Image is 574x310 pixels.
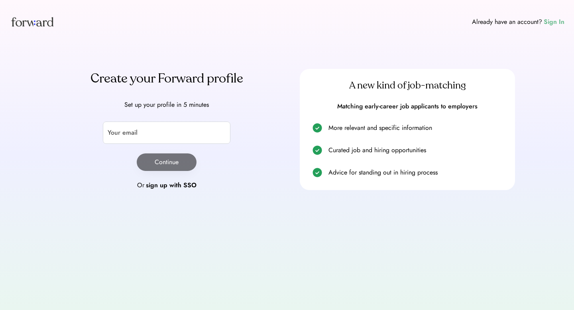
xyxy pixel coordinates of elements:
div: Create your Forward profile [59,69,274,88]
div: A new kind of job-matching [309,79,505,92]
img: check.svg [313,168,322,177]
div: sign up with SSO [146,181,197,190]
img: check.svg [313,123,322,133]
img: Forward logo [10,10,55,34]
div: Matching early-career job applicants to employers [309,102,505,111]
div: More relevant and specific information [328,123,505,133]
div: Already have an account? [472,17,542,27]
button: Continue [137,153,197,171]
div: Advice for standing out in hiring process [328,168,505,177]
div: Curated job and hiring opportunities [328,145,505,155]
img: check.svg [313,145,322,155]
div: Sign In [544,17,564,27]
div: Set up your profile in 5 minutes [59,100,274,110]
div: Or [137,181,144,190]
